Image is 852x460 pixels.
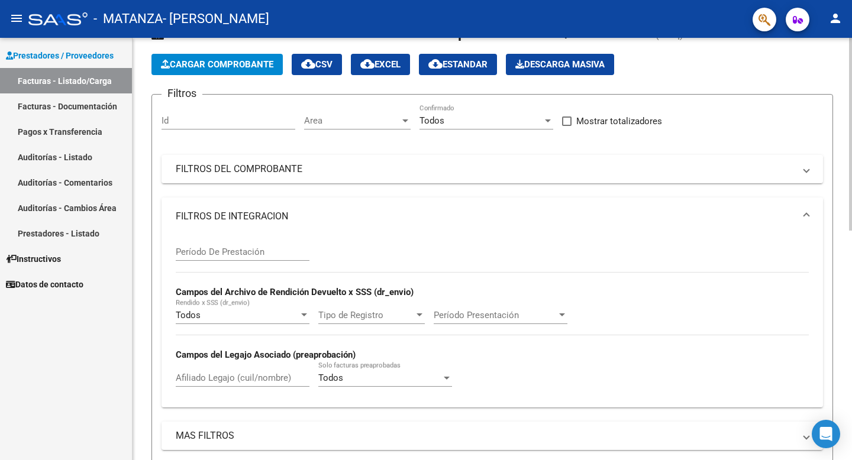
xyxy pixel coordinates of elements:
mat-icon: cloud_download [360,57,375,71]
app-download-masive: Descarga masiva de comprobantes (adjuntos) [506,54,614,75]
mat-panel-title: MAS FILTROS [176,429,795,442]
span: - MATANZA [93,6,163,32]
span: Todos [419,115,444,126]
h3: Filtros [162,85,202,102]
mat-expansion-panel-header: MAS FILTROS [162,422,823,450]
span: Todos [176,310,201,320]
mat-expansion-panel-header: FILTROS DE INTEGRACION [162,197,823,235]
button: CSV [292,54,342,75]
span: Estandar [428,59,488,70]
button: Cargar Comprobante [151,54,283,75]
span: Instructivos [6,252,61,265]
span: Descarga Masiva [515,59,605,70]
span: Cargar Comprobante [161,59,273,70]
span: Prestadores / Proveedores [6,49,114,62]
button: Estandar [419,54,497,75]
mat-panel-title: FILTROS DE INTEGRACION [176,210,795,223]
button: Descarga Masiva [506,54,614,75]
span: CSV [301,59,333,70]
mat-expansion-panel-header: FILTROS DEL COMPROBANTE [162,155,823,183]
span: Area [304,115,400,126]
span: EXCEL [360,59,401,70]
span: Mostrar totalizadores [576,114,662,128]
div: FILTROS DE INTEGRACION [162,235,823,407]
span: - [PERSON_NAME] [163,6,269,32]
mat-icon: menu [9,11,24,25]
button: EXCEL [351,54,410,75]
mat-panel-title: FILTROS DEL COMPROBANTE [176,163,795,176]
strong: Campos del Archivo de Rendición Devuelto x SSS (dr_envio) [176,287,414,297]
strong: Campos del Legajo Asociado (preaprobación) [176,349,356,360]
span: Tipo de Registro [318,310,414,320]
span: Todos [318,372,343,383]
span: Datos de contacto [6,278,83,291]
mat-icon: cloud_download [301,57,315,71]
mat-icon: cloud_download [428,57,443,71]
mat-icon: person [828,11,843,25]
div: Open Intercom Messenger [812,420,840,448]
span: Período Presentación [434,310,557,320]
